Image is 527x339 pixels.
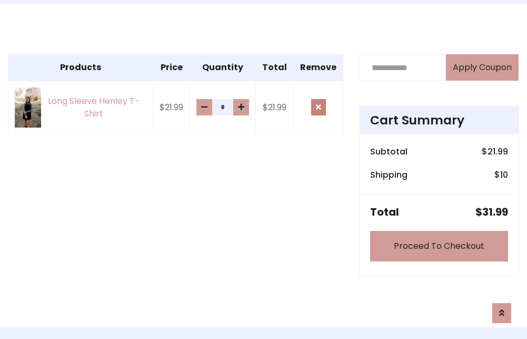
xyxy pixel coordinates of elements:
th: Remove [294,55,343,81]
h5: $ [475,206,508,218]
h6: $ [482,147,508,157]
th: Price [153,55,190,81]
h6: Subtotal [370,147,407,157]
span: 31.99 [482,205,508,219]
th: Quantity [190,55,256,81]
th: Total [256,55,294,81]
button: Apply Coupon [446,54,519,81]
span: 10 [500,169,508,181]
a: Proceed To Checkout [370,231,508,261]
td: $21.99 [256,81,294,134]
th: Products [8,55,153,81]
h5: Total [370,206,399,218]
a: Long Sleeve Henley T-Shirt [15,88,146,127]
h6: Shipping [370,170,407,180]
h6: $ [494,170,508,180]
td: $21.99 [153,81,190,134]
span: 21.99 [488,146,508,158]
h4: Cart Summary [370,113,508,128]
